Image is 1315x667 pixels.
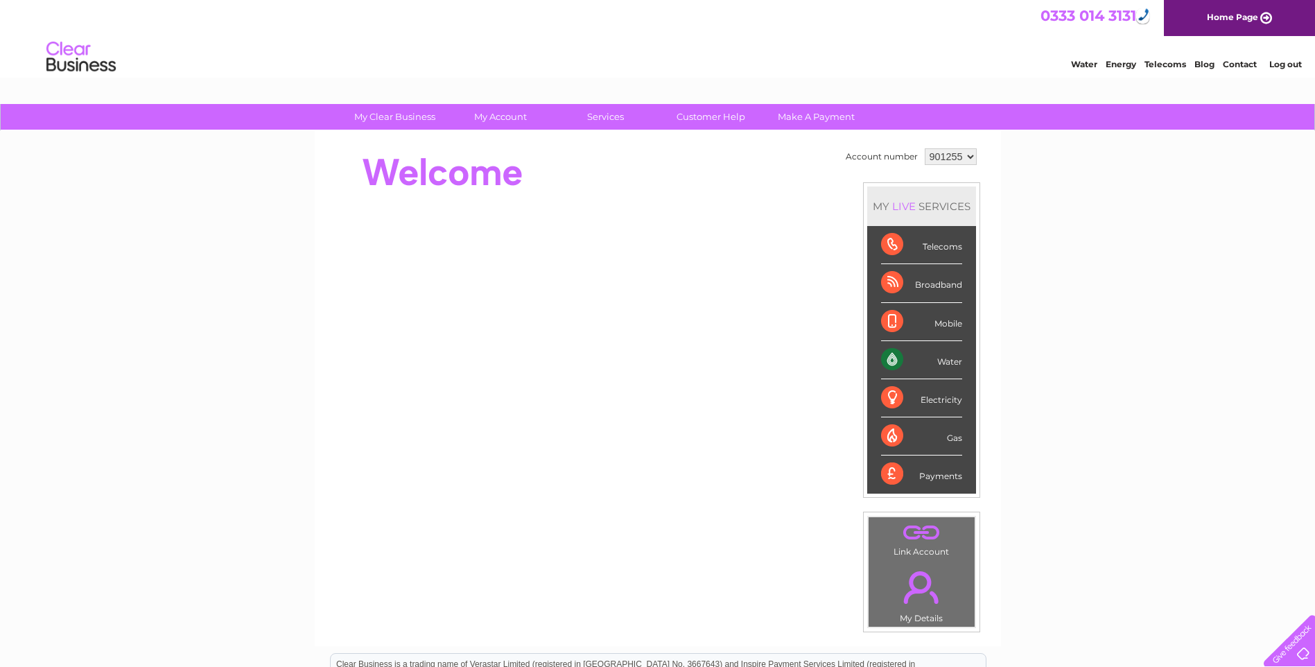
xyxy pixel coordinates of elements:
a: Customer Help [654,104,768,130]
a: Energy [1106,59,1136,69]
a: Log out [1269,59,1302,69]
a: My Clear Business [338,104,452,130]
td: Link Account [868,517,975,560]
a: . [872,521,971,545]
div: Electricity [881,379,962,417]
div: LIVE [889,200,918,213]
div: Telecoms [881,226,962,264]
div: Mobile [881,303,962,341]
div: MY SERVICES [867,187,976,226]
a: Make A Payment [759,104,873,130]
a: My Account [443,104,557,130]
a: 0333 014 3131 [1040,7,1136,24]
a: Services [548,104,663,130]
div: Gas [881,417,962,456]
td: My Details [868,560,975,627]
a: Contact [1223,59,1257,69]
a: Telecoms [1144,59,1186,69]
td: Account number [842,145,921,168]
div: Payments [881,456,962,493]
img: logo.png [46,36,116,78]
div: Clear Business is a trading name of Verastar Limited (registered in [GEOGRAPHIC_DATA] No. 3667643... [331,8,986,67]
div: Broadband [881,264,962,302]
a: Blog [1194,59,1214,69]
div: Call: 0333 014 3131 [1136,8,1149,24]
a: . [872,563,971,612]
div: Water [881,341,962,379]
a: Water [1071,59,1097,69]
img: hfpfyWBK5wQHBAGPgDf9c6qAYOxxMAAAAASUVORK5CYII= [1138,8,1149,21]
